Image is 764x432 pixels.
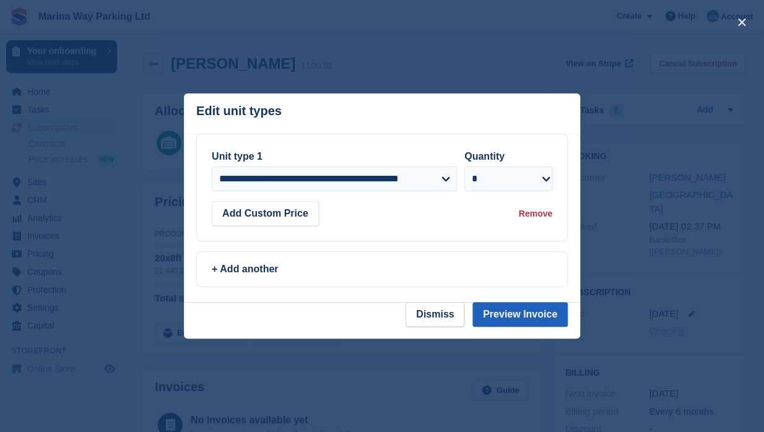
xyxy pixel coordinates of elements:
[212,262,552,277] div: + Add another
[464,151,505,162] label: Quantity
[196,104,282,118] p: Edit unit types
[212,201,319,226] button: Add Custom Price
[406,302,464,327] button: Dismiss
[212,151,263,162] label: Unit type 1
[472,302,568,327] button: Preview Invoice
[732,12,752,32] button: close
[519,207,552,220] div: Remove
[196,251,568,287] a: + Add another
